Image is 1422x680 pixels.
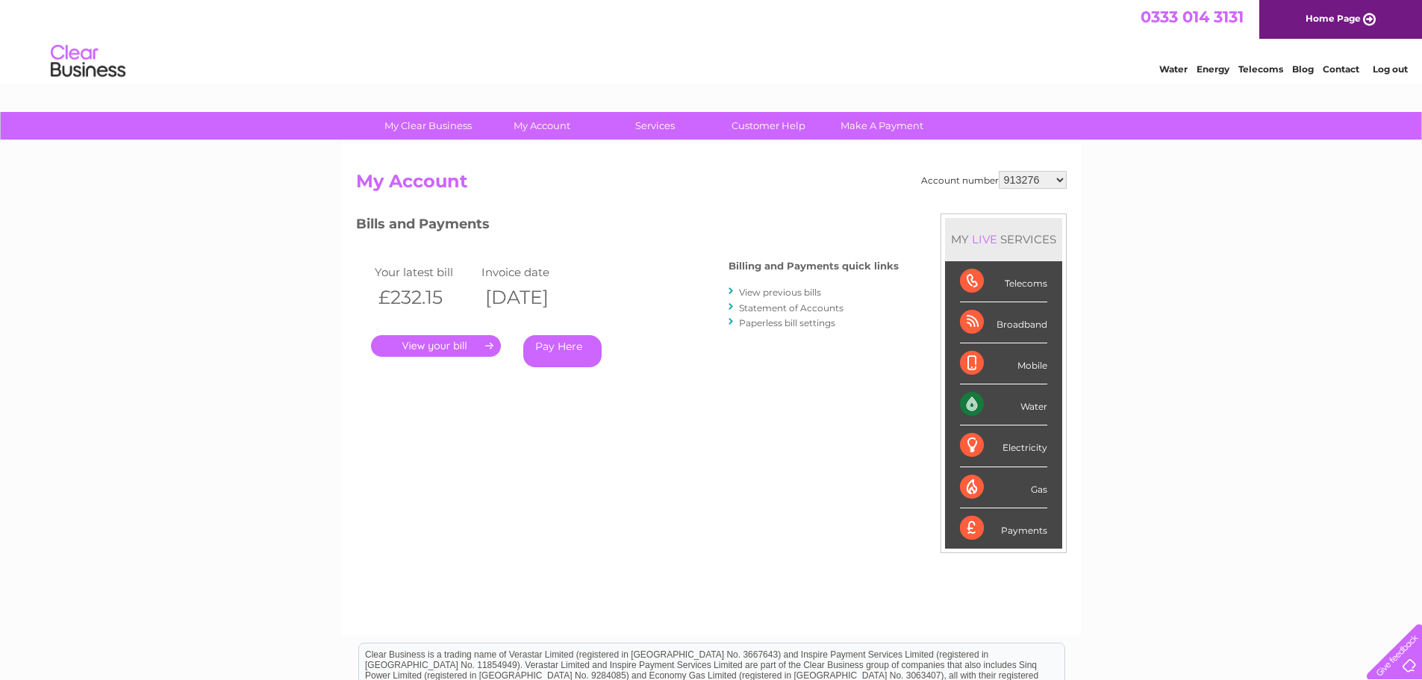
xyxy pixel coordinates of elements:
[1141,7,1244,26] a: 0333 014 3131
[1159,63,1188,75] a: Water
[960,261,1047,302] div: Telecoms
[480,112,603,140] a: My Account
[593,112,717,140] a: Services
[371,335,501,357] a: .
[960,343,1047,384] div: Mobile
[739,302,843,314] a: Statement of Accounts
[969,232,1000,246] div: LIVE
[960,508,1047,549] div: Payments
[1238,63,1283,75] a: Telecoms
[1197,63,1229,75] a: Energy
[921,171,1067,189] div: Account number
[707,112,830,140] a: Customer Help
[356,213,899,240] h3: Bills and Payments
[371,282,478,313] th: £232.15
[1323,63,1359,75] a: Contact
[729,261,899,272] h4: Billing and Payments quick links
[960,384,1047,425] div: Water
[478,262,585,282] td: Invoice date
[960,302,1047,343] div: Broadband
[356,171,1067,199] h2: My Account
[1292,63,1314,75] a: Blog
[50,39,126,84] img: logo.png
[960,467,1047,508] div: Gas
[960,425,1047,467] div: Electricity
[367,112,490,140] a: My Clear Business
[739,317,835,328] a: Paperless bill settings
[1373,63,1408,75] a: Log out
[820,112,944,140] a: Make A Payment
[359,8,1064,72] div: Clear Business is a trading name of Verastar Limited (registered in [GEOGRAPHIC_DATA] No. 3667643...
[945,218,1062,261] div: MY SERVICES
[739,287,821,298] a: View previous bills
[371,262,478,282] td: Your latest bill
[478,282,585,313] th: [DATE]
[523,335,602,367] a: Pay Here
